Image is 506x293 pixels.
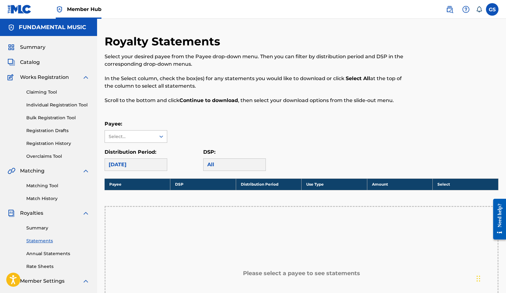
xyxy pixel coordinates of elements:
[346,75,370,81] strong: Select All
[477,269,480,288] div: Drag
[26,89,90,95] a: Claiming Tool
[203,149,215,155] label: DSP:
[19,24,86,31] h5: FUNDAMENTAL MUSIC
[26,238,90,244] a: Statements
[20,59,40,66] span: Catalog
[179,97,238,103] strong: Continue to download
[302,178,367,190] th: Use Type
[8,59,40,66] a: CatalogCatalog
[8,209,15,217] img: Royalties
[236,178,302,190] th: Distribution Period
[486,3,498,16] div: User Menu
[243,270,360,277] h5: Please select a payee to see statements
[460,3,472,16] div: Help
[26,263,90,270] a: Rate Sheets
[8,44,45,51] a: SummarySummary
[8,167,15,175] img: Matching
[82,167,90,175] img: expand
[105,75,408,90] p: In the Select column, check the box(es) for any statements you would like to download or click at...
[170,178,236,190] th: DSP
[8,24,15,31] img: Accounts
[82,277,90,285] img: expand
[56,6,63,13] img: Top Rightsholder
[475,263,506,293] iframe: Chat Widget
[109,133,151,140] div: Select...
[26,153,90,160] a: Overclaims Tool
[26,250,90,257] a: Annual Statements
[105,53,408,68] p: Select your desired payee from the Payee drop-down menu. Then you can filter by distribution peri...
[26,115,90,121] a: Bulk Registration Tool
[26,102,90,108] a: Individual Registration Tool
[26,195,90,202] a: Match History
[105,34,223,49] h2: Royalty Statements
[67,6,101,13] span: Member Hub
[26,140,90,147] a: Registration History
[20,167,44,175] span: Matching
[367,178,433,190] th: Amount
[443,3,456,16] a: Public Search
[105,178,170,190] th: Payee
[8,5,32,14] img: MLC Logo
[8,74,16,81] img: Works Registration
[105,97,408,104] p: Scroll to the bottom and click , then select your download options from the slide-out menu.
[20,277,65,285] span: Member Settings
[20,209,43,217] span: Royalties
[105,149,156,155] label: Distribution Period:
[476,6,482,13] div: Notifications
[26,182,90,189] a: Matching Tool
[446,6,453,13] img: search
[8,59,15,66] img: Catalog
[488,194,506,244] iframe: Resource Center
[26,127,90,134] a: Registration Drafts
[82,209,90,217] img: expand
[20,44,45,51] span: Summary
[462,6,470,13] img: help
[26,225,90,231] a: Summary
[433,178,498,190] th: Select
[105,121,122,127] label: Payee:
[20,74,69,81] span: Works Registration
[82,74,90,81] img: expand
[8,44,15,51] img: Summary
